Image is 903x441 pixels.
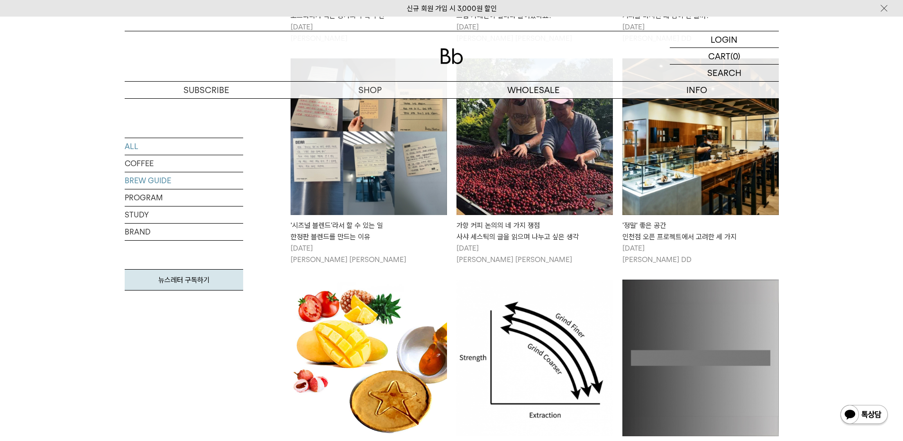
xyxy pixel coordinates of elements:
a: '정말' 좋은 공간인천점 오픈 프로젝트에서 고려한 세 가지 '정말' 좋은 공간인천점 오픈 프로젝트에서 고려한 세 가지 [DATE][PERSON_NAME] DD [622,58,779,265]
img: 케냐 커피 좋아하세요?케냐 커피를 좋아하게 되기까지 [291,280,447,436]
div: '정말' 좋은 공간 인천점 오픈 프로젝트에서 고려한 세 가지 [622,220,779,243]
img: 가향 커피 논의의 네 가지 쟁점사샤 세스틱의 글을 읽으며 나누고 싶은 생각 [456,58,613,215]
p: INFO [615,82,779,98]
a: 신규 회원 가입 시 3,000원 할인 [407,4,497,13]
p: [DATE] [PERSON_NAME] [PERSON_NAME] [456,243,613,265]
img: '정말' 좋은 공간인천점 오픈 프로젝트에서 고려한 세 가지 [622,58,779,215]
a: ALL [125,138,243,155]
img: 카카오톡 채널 1:1 채팅 버튼 [839,404,889,427]
p: [DATE] [PERSON_NAME] DD [622,243,779,265]
a: PROGRAM [125,189,243,206]
img: 유기물 손실률: 움직이는 과녁을 맞추는 합리적인 기준 [622,280,779,436]
div: 가향 커피 논의의 네 가지 쟁점 사샤 세스틱의 글을 읽으며 나누고 싶은 생각 [456,220,613,243]
a: '시즈널 블렌드'라서 할 수 있는 일한정판 블렌드를 만드는 이유 '시즈널 블렌드'라서 할 수 있는 일한정판 블렌드를 만드는 이유 [DATE][PERSON_NAME] [PERS... [291,58,447,265]
a: 가향 커피 논의의 네 가지 쟁점사샤 세스틱의 글을 읽으며 나누고 싶은 생각 가향 커피 논의의 네 가지 쟁점사샤 세스틱의 글을 읽으며 나누고 싶은 생각 [DATE][PERSON... [456,58,613,265]
img: '시즈널 블렌드'라서 할 수 있는 일한정판 블렌드를 만드는 이유 [291,58,447,215]
img: 에스프레소 머신에서 추출시간이 추출 결과물에 미치는 영향 [456,280,613,436]
p: [DATE] [PERSON_NAME] [PERSON_NAME] [291,243,447,265]
p: (0) [730,48,740,64]
a: SHOP [288,82,452,98]
a: LOGIN [670,31,779,48]
p: LOGIN [711,31,738,47]
a: STUDY [125,206,243,223]
a: COFFEE [125,155,243,172]
p: CART [708,48,730,64]
a: SUBSCRIBE [125,82,288,98]
a: BREW GUIDE [125,172,243,189]
a: 뉴스레터 구독하기 [125,269,243,291]
img: 로고 [440,48,463,64]
a: BRAND [125,224,243,240]
a: CART (0) [670,48,779,65]
p: SEARCH [707,65,741,81]
p: WHOLESALE [452,82,615,98]
div: '시즈널 블렌드'라서 할 수 있는 일 한정판 블렌드를 만드는 이유 [291,220,447,243]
